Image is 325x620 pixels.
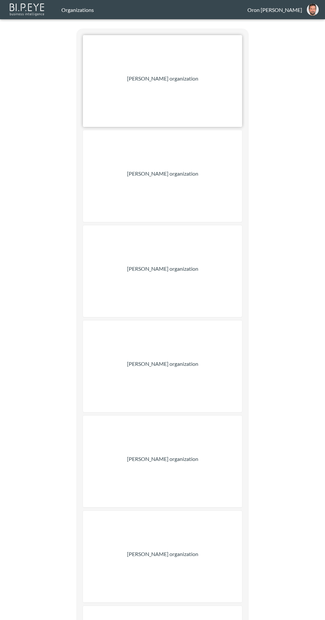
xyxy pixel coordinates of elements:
p: [PERSON_NAME] organization [127,455,198,463]
img: f7df4f0b1e237398fe25aedd0497c453 [307,4,319,16]
button: oron@bipeye.com [302,2,323,18]
p: [PERSON_NAME] organization [127,360,198,368]
p: [PERSON_NAME] organization [127,75,198,83]
p: [PERSON_NAME] organization [127,550,198,558]
img: bipeye-logo [8,2,46,17]
div: Oron [PERSON_NAME] [247,7,302,13]
p: [PERSON_NAME] organization [127,170,198,178]
p: [PERSON_NAME] organization [127,265,198,273]
div: Organizations [61,7,247,13]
